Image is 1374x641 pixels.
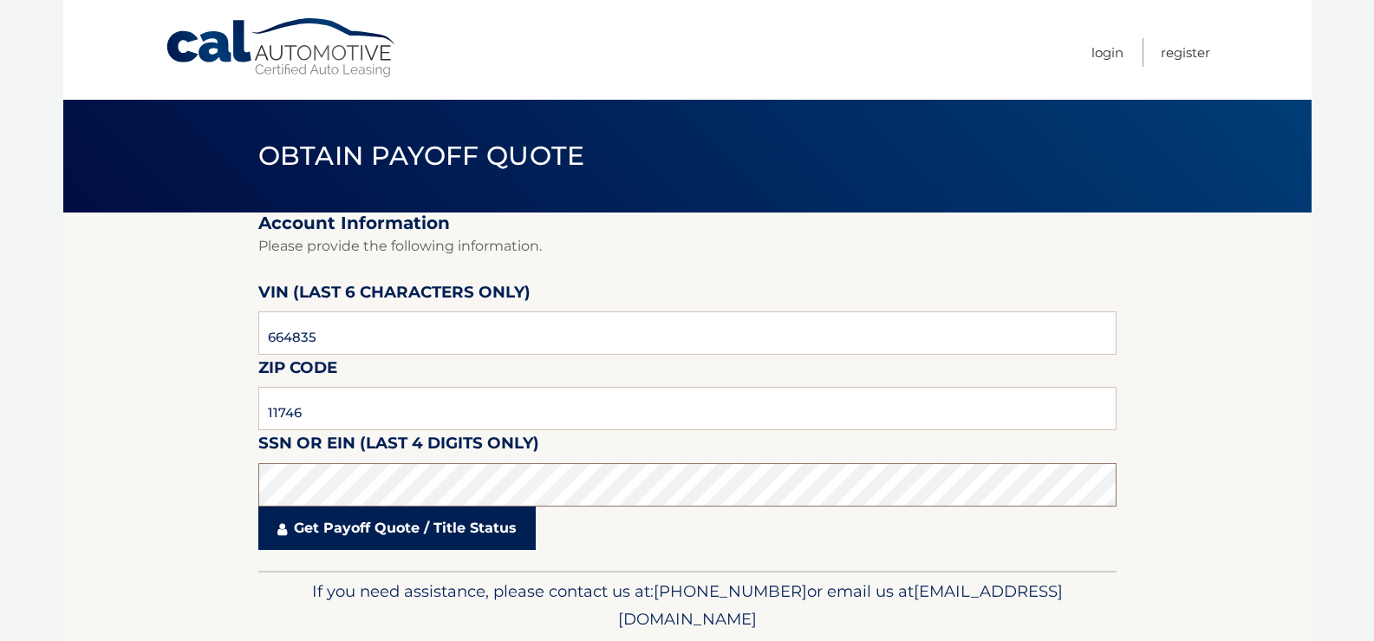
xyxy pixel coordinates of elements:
[258,234,1117,258] p: Please provide the following information.
[1091,38,1123,67] a: Login
[270,578,1105,633] p: If you need assistance, please contact us at: or email us at
[258,279,531,311] label: VIN (last 6 characters only)
[654,581,807,601] span: [PHONE_NUMBER]
[258,140,585,172] span: Obtain Payoff Quote
[258,355,337,387] label: Zip Code
[258,430,539,462] label: SSN or EIN (last 4 digits only)
[1161,38,1210,67] a: Register
[258,507,536,550] a: Get Payoff Quote / Title Status
[258,213,1117,234] h2: Account Information
[165,17,399,79] a: Cal Automotive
